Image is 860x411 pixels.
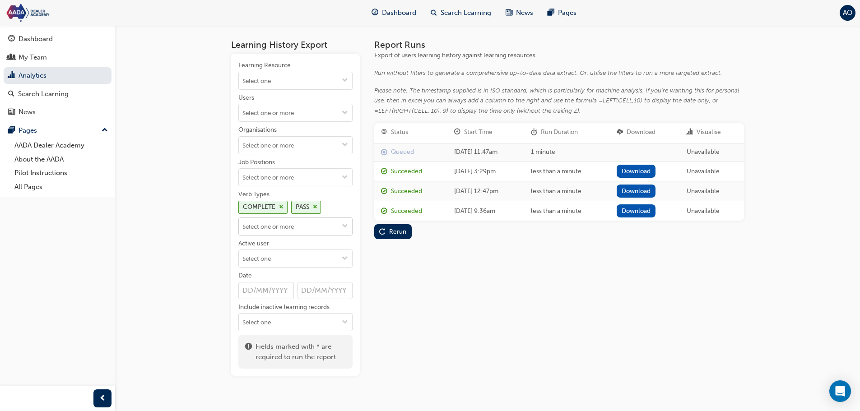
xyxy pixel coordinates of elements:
[617,165,656,178] a: Download
[342,174,348,182] span: down-icon
[338,72,352,89] button: toggle menu
[4,86,112,102] a: Search Learning
[338,218,352,235] button: toggle menu
[840,5,855,21] button: AO
[381,208,387,215] span: report_succeeded-icon
[8,54,15,62] span: people-icon
[374,68,744,79] div: Run without filters to generate a comprehensive up-to-date data extract. Or, utilise the filters ...
[238,61,291,70] div: Learning Resource
[102,125,108,136] span: up-icon
[238,239,269,248] div: Active user
[454,186,518,197] div: [DATE] 12:47pm
[245,342,252,362] span: exclaim-icon
[391,166,422,177] div: Succeeded
[454,129,460,136] span: clock-icon
[342,77,348,85] span: down-icon
[454,166,518,177] div: [DATE] 3:29pm
[617,185,656,198] a: Download
[548,7,554,18] span: pages-icon
[313,204,317,210] span: cross-icon
[239,169,352,186] input: Job Positionstoggle menu
[4,31,112,47] a: Dashboard
[498,4,540,22] a: news-iconNews
[617,204,656,217] a: Download
[4,122,112,139] button: Pages
[697,127,721,138] div: Visualise
[238,190,270,199] div: Verb Types
[4,104,112,120] a: News
[342,319,348,327] span: down-icon
[687,148,720,156] span: Unavailable
[687,129,693,136] span: chart-icon
[338,104,352,121] button: toggle menu
[238,125,277,134] div: Organisations
[18,89,69,99] div: Search Learning
[298,282,353,299] input: Date
[558,8,576,18] span: Pages
[531,166,603,177] div: less than a minute
[423,4,498,22] a: search-iconSearch Learning
[627,127,655,138] div: Download
[239,314,352,331] input: Include inactive learning recordstoggle menu
[372,7,378,18] span: guage-icon
[8,108,15,116] span: news-icon
[516,8,533,18] span: News
[231,40,360,50] h3: Learning History Export
[687,167,720,175] span: Unavailable
[279,204,284,210] span: cross-icon
[8,90,14,98] span: search-icon
[374,51,537,59] span: Export of users learning history against learning resources.
[4,29,112,122] button: DashboardMy TeamAnalyticsSearch LearningNews
[617,129,623,136] span: download-icon
[256,342,346,362] span: Fields marked with * are required to run the report.
[391,186,422,197] div: Succeeded
[454,206,518,217] div: [DATE] 9:36am
[374,86,744,116] div: Please note: The timestamp supplied is in ISO standard, which is particularly for machine analysi...
[379,229,386,236] span: replay-icon
[531,186,603,197] div: less than a minute
[342,223,348,231] span: down-icon
[506,7,512,18] span: news-icon
[342,142,348,149] span: down-icon
[381,188,387,195] span: report_succeeded-icon
[391,206,422,217] div: Succeeded
[531,147,603,157] div: 1 minute
[238,303,330,312] div: Include inactive learning records
[531,129,537,136] span: duration-icon
[382,8,416,18] span: Dashboard
[296,202,309,212] div: PASS
[374,224,412,239] button: Rerun
[243,202,275,212] div: COMPLETE
[11,166,112,180] a: Pilot Instructions
[381,149,387,157] span: report_queue-icon
[342,110,348,117] span: down-icon
[8,35,15,43] span: guage-icon
[531,206,603,217] div: less than a minute
[11,139,112,152] a: AADA Dealer Academy
[338,314,352,331] button: toggle menu
[238,271,252,280] div: Date
[454,147,518,157] div: [DATE] 11:47am
[381,129,387,136] span: target-icon
[541,127,578,138] div: Run Duration
[238,282,294,299] input: Date
[338,250,352,267] button: toggle menu
[99,393,106,404] span: prev-icon
[338,137,352,154] button: toggle menu
[19,34,53,44] div: Dashboard
[8,127,15,135] span: pages-icon
[4,49,112,66] a: My Team
[11,180,112,194] a: All Pages
[829,380,851,402] div: Open Intercom Messenger
[338,169,352,186] button: toggle menu
[540,4,584,22] a: pages-iconPages
[342,255,348,263] span: down-icon
[389,228,406,236] div: Rerun
[391,147,414,157] div: Queued
[11,152,112,166] a: About the AADA
[381,168,387,175] span: report_succeeded-icon
[239,218,352,235] input: Verb TypesCOMPLETEcross-iconPASScross-icontoggle menu
[238,93,254,102] div: Users
[238,158,275,167] div: Job Positions
[239,104,352,121] input: Userstoggle menu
